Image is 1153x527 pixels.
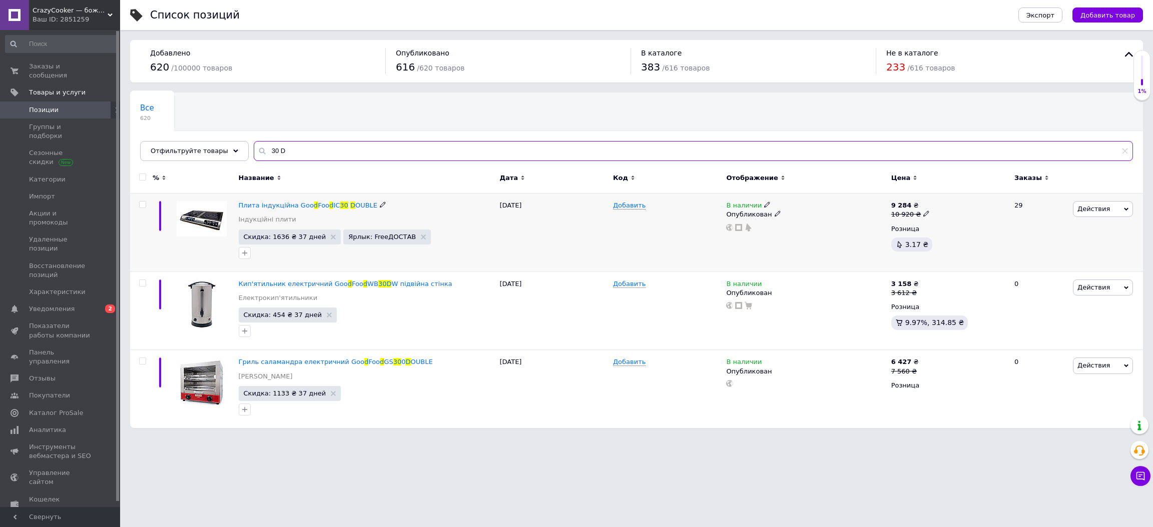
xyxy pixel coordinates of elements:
div: Розница [891,302,1006,311]
span: 620 [140,114,154,122]
span: 383 [641,61,660,73]
div: 1% [1134,88,1150,95]
span: Foo [318,201,329,209]
span: Добавлено [150,49,190,57]
span: Скидка: 1133 ₴ 37 дней [244,390,326,396]
span: 620 [150,61,169,73]
span: / 100000 товаров [171,64,232,72]
span: Плита індукційна Goo [239,201,314,209]
a: Електрокип'ятильники [239,293,318,302]
span: Группы и подборки [29,122,93,140]
span: Скидка: 1636 ₴ 37 дней [244,233,326,240]
div: Опубликован [726,288,886,297]
span: GS [384,358,393,365]
span: Позиции [29,105,59,114]
span: В наличии [726,280,762,290]
span: Название [239,173,274,182]
span: Акции и промокоды [29,209,93,227]
div: 3 612 ₴ [891,288,919,297]
span: Сезонные скидки [29,148,93,166]
div: 10 920 ₴ [891,210,930,219]
span: Инструменты вебмастера и SEO [29,442,93,460]
span: / 616 товаров [662,64,710,72]
span: Код [613,173,628,182]
input: Поиск [5,35,118,53]
div: Розница [891,381,1006,390]
div: 29 [1008,193,1070,272]
span: Кошелек компании [29,495,93,513]
a: [PERSON_NAME] [239,372,293,381]
span: Заказы [1014,173,1042,182]
span: 3.17 ₴ [905,240,928,248]
span: W підвійна стінка [391,280,452,287]
span: 616 [396,61,415,73]
span: 30 [393,358,402,365]
b: 9 284 [891,201,912,209]
span: / 620 товаров [417,64,464,72]
span: / 616 товаров [907,64,955,72]
span: Foo [352,280,363,287]
span: D [405,358,410,365]
div: Ваш ID: 2851259 [33,15,120,24]
span: Отфильтруйте товары [151,147,228,154]
span: Категории [29,175,66,184]
input: Поиск по названию позиции, артикулу и поисковым запросам [254,141,1133,161]
span: Foo [368,358,380,365]
img: Плита індукційна GoodFood IC30 DOUBLE [177,201,227,236]
span: Отображение [726,173,778,182]
span: Добавить товар [1080,11,1135,19]
span: OUBLE [355,201,377,209]
b: 3 158 [891,280,912,287]
span: Гриль саламандра електричний Goo [239,358,364,365]
span: Добавить [613,280,646,288]
span: 0 [401,358,405,365]
span: Опубликовано [396,49,449,57]
span: d [314,201,318,209]
span: CrazyCooker — божевільно низькі ціни на обладнання !!! [33,6,108,15]
span: 30 [378,280,387,287]
div: Опубликован [726,210,886,219]
span: Все [140,103,154,112]
span: Ярлык: FreeДОСТАВ [348,233,416,240]
div: ₴ [891,201,930,210]
span: Дата [499,173,518,182]
span: Уведомления [29,304,75,313]
span: d [363,280,367,287]
span: 2 [105,304,115,313]
a: Плита індукційна GoodFoodIC30DOUBLE [239,201,378,209]
span: Покупатели [29,391,70,400]
a: Гриль саламандра електричний GoodFoodGS300DOUBLE [239,358,433,365]
span: Цена [891,173,911,182]
span: Заказы и сообщения [29,62,93,80]
span: d [348,280,352,287]
span: Каталог ProSale [29,408,83,417]
a: Кип'ятильник електричний GoodFoodWB30DW підвійна стінка [239,280,452,287]
a: Індукційні плити [239,215,296,224]
span: Показатели работы компании [29,321,93,339]
div: Розница [891,224,1006,233]
span: IC [333,201,340,209]
span: Импорт [29,192,55,201]
span: Удаленные позиции [29,235,93,253]
span: Панель управления [29,348,93,366]
span: В наличии [726,358,762,368]
div: [DATE] [497,350,610,428]
span: Действия [1077,205,1110,212]
span: Скидка: 454 ₴ 37 дней [244,311,322,318]
span: OUBLE [411,358,433,365]
div: 0 [1008,350,1070,428]
span: Отзывы [29,374,56,383]
span: Действия [1077,361,1110,369]
span: В наличии [726,201,762,212]
div: 7 560 ₴ [891,367,919,376]
img: Гриль саламандра електричний GoodFood GS300 DOUBLE [177,357,227,407]
span: Восстановление позиций [29,261,93,279]
b: 6 427 [891,358,912,365]
span: Не в каталоге [886,49,938,57]
span: 9.97%, 314.85 ₴ [905,318,964,326]
span: Кип'ятильник електричний Goo [239,280,348,287]
span: Добавить [613,201,646,209]
span: 233 [886,61,905,73]
span: Управление сайтом [29,468,93,486]
span: Экспорт [1026,11,1054,19]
